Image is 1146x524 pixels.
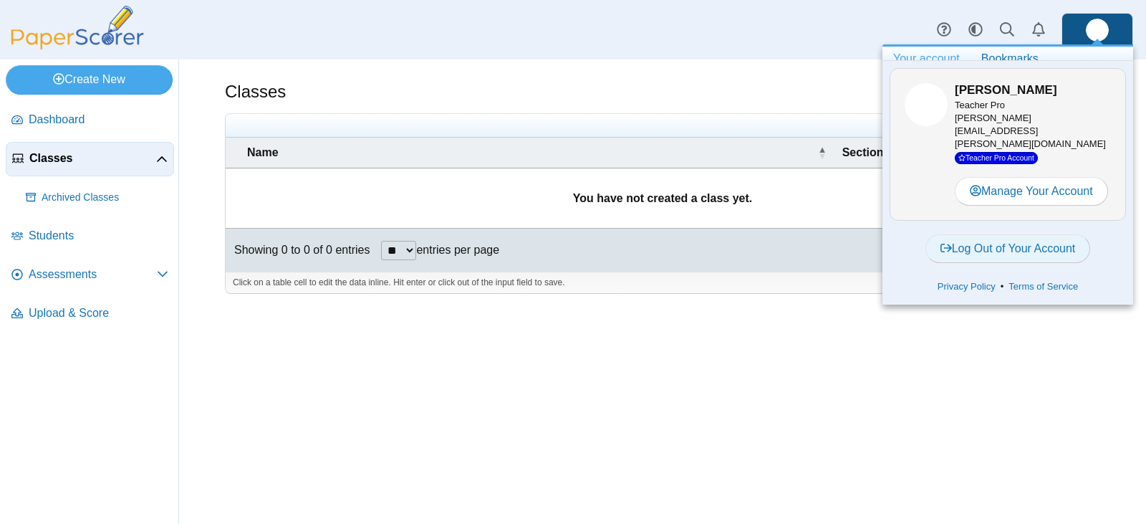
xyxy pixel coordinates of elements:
a: PaperScorer [6,39,149,52]
a: Upload & Score [6,297,174,331]
div: Click on a table cell to edit the data inline. Hit enter or click out of the input field to save. [226,272,1099,293]
label: entries per page [416,244,499,256]
span: Teacher Pro [955,100,1005,110]
a: Privacy Policy [933,280,1001,294]
span: Classes [29,151,156,166]
span: Archived Classes [42,191,168,205]
a: Bookmarks [971,47,1049,71]
div: • [890,276,1126,297]
a: Terms of Service [1003,280,1083,294]
span: Deidre Patel [1086,19,1109,42]
span: Section [842,146,884,158]
a: Assessments [6,258,174,292]
img: PaperScorer [6,6,149,49]
span: Deidre Patel [905,83,948,126]
a: Manage Your Account [955,177,1108,206]
img: ps.EmypNBcIv2f2azsf [1086,19,1109,42]
img: ps.EmypNBcIv2f2azsf [905,83,948,126]
a: Alerts [1023,14,1054,46]
b: You have not created a class yet. [573,192,752,204]
span: Teacher Pro Account [955,152,1038,164]
a: Create New [6,65,173,94]
h1: Classes [225,80,286,104]
a: ps.EmypNBcIv2f2azsf [1061,13,1133,47]
span: Name : Activate to invert sorting [818,138,827,168]
span: Students [29,228,168,244]
div: [PERSON_NAME][EMAIL_ADDRESS][PERSON_NAME][DOMAIN_NAME] [955,99,1111,164]
a: Your account [882,47,971,71]
a: Dashboard [6,103,174,138]
span: Assessments [29,267,157,282]
div: Showing 0 to 0 of 0 entries [226,229,370,272]
h3: [PERSON_NAME] [955,82,1111,99]
a: Archived Classes [20,181,174,215]
span: Name [247,146,279,158]
a: Students [6,219,174,254]
span: Dashboard [29,112,168,128]
a: Classes [6,142,174,176]
span: Upload & Score [29,305,168,321]
a: Log Out of Your Account [925,234,1091,263]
